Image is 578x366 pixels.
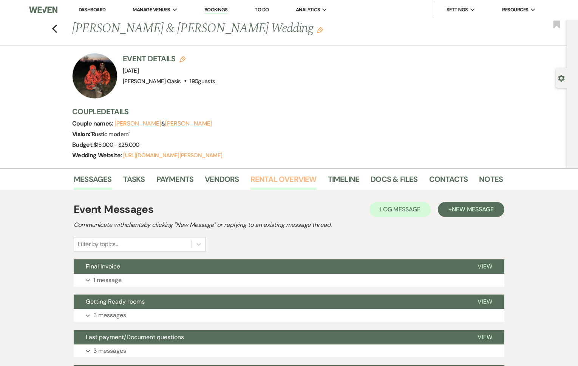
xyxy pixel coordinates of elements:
[165,121,212,127] button: [PERSON_NAME]
[78,240,118,249] div: Filter by topics...
[380,205,420,213] span: Log Message
[72,20,411,38] h1: [PERSON_NAME] & [PERSON_NAME] Wedding
[478,298,492,306] span: View
[94,141,139,149] span: $15,000 - $25,000
[93,346,126,356] p: 3 messages
[123,67,139,74] span: [DATE]
[114,120,212,127] span: &
[72,151,123,159] span: Wedding Website:
[74,259,465,274] button: Final Invoice
[123,152,222,159] a: [URL][DOMAIN_NAME][PERSON_NAME]
[79,6,106,13] a: Dashboard
[204,6,228,14] a: Bookings
[93,275,122,285] p: 1 message
[502,6,528,14] span: Resources
[74,173,112,190] a: Messages
[447,6,468,14] span: Settings
[465,295,504,309] button: View
[133,6,170,14] span: Manage Venues
[29,2,57,18] img: Weven Logo
[72,130,90,138] span: Vision:
[86,262,120,270] span: Final Invoice
[438,202,504,217] button: +New Message
[465,330,504,344] button: View
[123,173,145,190] a: Tasks
[369,202,431,217] button: Log Message
[371,173,417,190] a: Docs & Files
[74,330,465,344] button: Last payment/Document questions
[86,333,184,341] span: Last payment/Document questions
[123,78,181,85] span: [PERSON_NAME] Oasis
[74,344,504,357] button: 3 messages
[90,130,130,138] span: " Rustic modern "
[123,53,215,64] h3: Event Details
[478,333,492,341] span: View
[74,295,465,309] button: Getting Ready rooms
[296,6,320,14] span: Analytics
[190,78,215,85] span: 190 guests
[72,106,495,117] h3: Couple Details
[558,74,565,81] button: Open lead details
[114,121,161,127] button: [PERSON_NAME]
[74,309,504,322] button: 3 messages
[72,141,94,149] span: Budget:
[478,262,492,270] span: View
[74,202,153,217] h1: Event Messages
[250,173,317,190] a: Rental Overview
[86,298,145,306] span: Getting Ready rooms
[156,173,194,190] a: Payments
[205,173,239,190] a: Vendors
[74,274,504,287] button: 1 message
[429,173,468,190] a: Contacts
[93,310,126,320] p: 3 messages
[452,205,494,213] span: New Message
[255,6,269,13] a: To Do
[465,259,504,274] button: View
[72,119,114,127] span: Couple names:
[328,173,360,190] a: Timeline
[74,220,504,230] h2: Communicate with clients by clicking "New Message" or replying to an existing message thread.
[479,173,503,190] a: Notes
[317,26,323,33] button: Edit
